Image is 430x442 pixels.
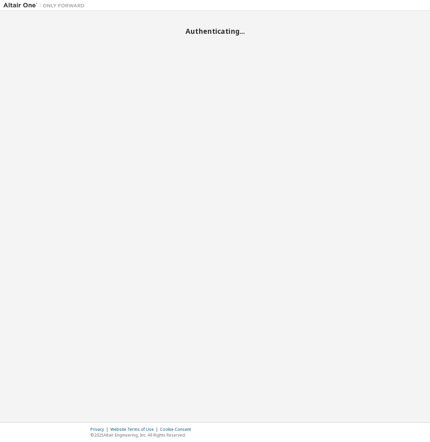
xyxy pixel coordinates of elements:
[90,432,195,438] p: © 2025 Altair Engineering, Inc. All Rights Reserved.
[90,427,110,432] div: Privacy
[3,2,88,9] img: Altair One
[160,427,195,432] div: Cookie Consent
[3,27,427,36] h2: Authenticating...
[110,427,160,432] div: Website Terms of Use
